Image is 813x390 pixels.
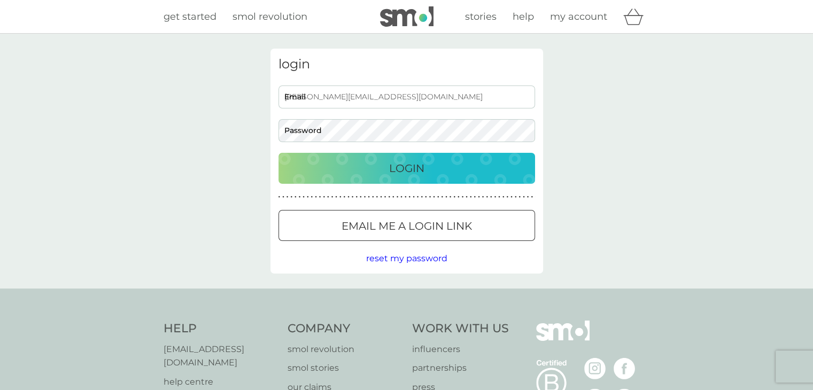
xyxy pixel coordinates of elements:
[278,153,535,184] button: Login
[518,194,521,200] p: ●
[360,194,362,200] p: ●
[288,361,401,375] a: smol stories
[478,194,480,200] p: ●
[347,194,350,200] p: ●
[307,194,309,200] p: ●
[278,194,281,200] p: ●
[413,194,415,200] p: ●
[421,194,423,200] p: ●
[366,252,447,266] button: reset my password
[288,342,401,356] a: smol revolution
[510,194,513,200] p: ●
[288,321,401,337] h4: Company
[412,361,509,375] a: partnerships
[466,194,468,200] p: ●
[388,194,390,200] p: ●
[584,358,606,379] img: visit the smol Instagram page
[319,194,321,200] p: ●
[287,194,289,200] p: ●
[523,194,525,200] p: ●
[462,194,464,200] p: ●
[290,194,292,200] p: ●
[339,194,342,200] p: ●
[494,194,497,200] p: ●
[409,194,411,200] p: ●
[507,194,509,200] p: ●
[323,194,325,200] p: ●
[550,9,607,25] a: my account
[470,194,472,200] p: ●
[282,194,284,200] p: ●
[614,358,635,379] img: visit the smol Facebook page
[412,342,509,356] a: influencers
[352,194,354,200] p: ●
[344,194,346,200] p: ●
[303,194,305,200] p: ●
[550,11,607,22] span: my account
[380,6,433,27] img: smol
[299,194,301,200] p: ●
[515,194,517,200] p: ●
[368,194,370,200] p: ●
[412,321,509,337] h4: Work With Us
[295,194,297,200] p: ●
[474,194,476,200] p: ●
[233,9,307,25] a: smol revolution
[331,194,334,200] p: ●
[482,194,484,200] p: ●
[392,194,394,200] p: ●
[445,194,447,200] p: ●
[389,160,424,177] p: Login
[335,194,337,200] p: ●
[278,57,535,72] h3: login
[498,194,500,200] p: ●
[397,194,399,200] p: ●
[366,253,447,263] span: reset my password
[429,194,431,200] p: ●
[278,210,535,241] button: Email me a login link
[425,194,427,200] p: ●
[384,194,386,200] p: ●
[417,194,419,200] p: ●
[442,194,444,200] p: ●
[164,342,277,370] a: [EMAIL_ADDRESS][DOMAIN_NAME]
[502,194,505,200] p: ●
[233,11,307,22] span: smol revolution
[531,194,533,200] p: ●
[458,194,460,200] p: ●
[465,9,497,25] a: stories
[327,194,329,200] p: ●
[486,194,488,200] p: ●
[433,194,435,200] p: ●
[490,194,492,200] p: ●
[527,194,529,200] p: ●
[380,194,382,200] p: ●
[372,194,374,200] p: ●
[453,194,455,200] p: ●
[536,321,590,357] img: smol
[405,194,407,200] p: ●
[164,321,277,337] h4: Help
[623,6,650,27] div: basket
[450,194,452,200] p: ●
[355,194,358,200] p: ●
[315,194,317,200] p: ●
[400,194,402,200] p: ●
[513,11,534,22] span: help
[164,375,277,389] a: help centre
[164,11,216,22] span: get started
[164,9,216,25] a: get started
[376,194,378,200] p: ●
[465,11,497,22] span: stories
[437,194,439,200] p: ●
[311,194,313,200] p: ●
[364,194,366,200] p: ●
[513,9,534,25] a: help
[342,217,472,235] p: Email me a login link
